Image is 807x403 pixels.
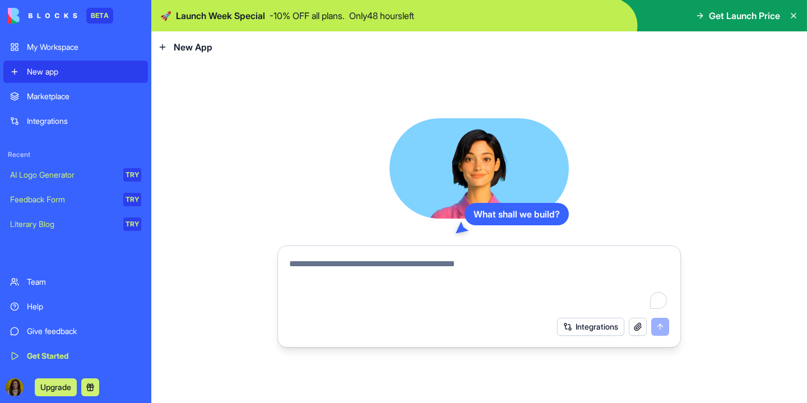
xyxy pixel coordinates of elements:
a: Team [3,271,148,293]
div: TRY [123,193,141,206]
div: TRY [123,168,141,182]
div: Team [27,276,141,288]
div: Feedback Form [10,194,115,205]
button: Integrations [557,318,624,336]
a: Literary BlogTRY [3,213,148,235]
button: Upgrade [35,378,77,396]
a: BETA [8,8,113,24]
div: Help [27,301,141,312]
span: Launch Week Special [176,9,265,22]
div: My Workspace [27,41,141,53]
a: Feedback FormTRY [3,188,148,211]
div: Marketplace [27,91,141,102]
div: New app [27,66,141,77]
div: AI Logo Generator [10,169,115,180]
a: Integrations [3,110,148,132]
span: New App [174,40,212,54]
img: ACg8ocK7ErhNhbEzKnss0EuIBSs3rJ7MoaZxzcR1lYV9QOq8JbUvPd8=s96-c [6,378,24,396]
a: Marketplace [3,85,148,108]
a: Give feedback [3,320,148,342]
p: - 10 % OFF all plans. [270,9,345,22]
div: TRY [123,217,141,231]
a: New app [3,61,148,83]
a: My Workspace [3,36,148,58]
a: AI Logo GeneratorTRY [3,164,148,186]
div: What shall we build? [465,203,569,225]
span: Get Launch Price [709,9,780,22]
div: Give feedback [27,326,141,337]
a: Upgrade [35,381,77,392]
div: BETA [86,8,113,24]
div: Integrations [27,115,141,127]
a: Help [3,295,148,318]
span: Recent [3,150,148,159]
textarea: To enrich screen reader interactions, please activate Accessibility in Grammarly extension settings [289,257,669,311]
img: logo [8,8,77,24]
a: Get Started [3,345,148,367]
div: Get Started [27,350,141,362]
span: 🚀 [160,9,171,22]
p: Only 48 hours left [349,9,414,22]
div: Literary Blog [10,219,115,230]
